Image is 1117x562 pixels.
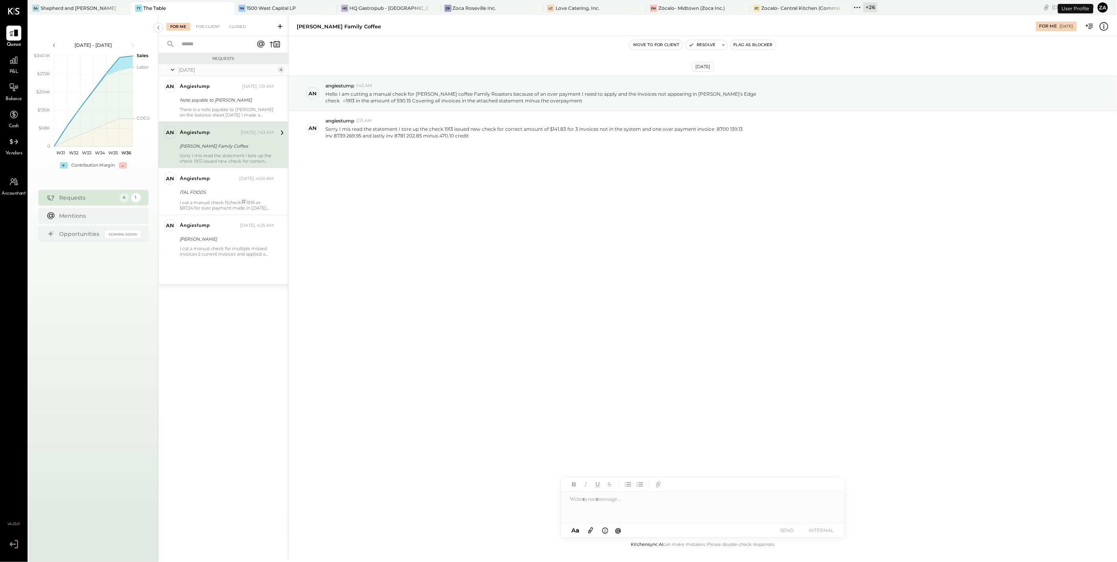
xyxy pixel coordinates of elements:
button: Italic [581,479,591,490]
div: [DATE] - [DATE] [60,42,127,48]
span: Balance [6,96,22,103]
span: 1:43 AM [356,83,372,89]
text: Sales [137,53,149,58]
div: [PERSON_NAME] Family Coffee [297,23,381,30]
div: Zócalo- Midtown (Zoca Inc.) [658,5,725,11]
div: There is a note payable to [PERSON_NAME] on the balance sheet [DATE] I made a $2500 transfer from... [180,107,274,118]
div: angiestump [180,222,210,230]
span: angiestump [325,82,354,89]
div: 4 [278,67,284,73]
div: an [166,222,175,229]
div: [DATE], 4:25 AM [240,223,274,229]
div: [PERSON_NAME] Family Coffee [180,142,271,150]
a: Balance [0,80,27,103]
text: COGS [137,115,150,121]
div: + [60,162,68,169]
button: Resolve [686,40,719,50]
a: P&L [0,53,27,76]
div: HG [341,5,348,12]
button: Add URL [653,479,664,490]
div: Closed [225,23,250,31]
div: The Table [143,5,166,11]
div: [PERSON_NAME] [180,235,271,243]
text: W35 [108,150,118,156]
div: User Profile [1058,4,1093,13]
button: Za [1097,1,1109,14]
div: Shepherd and [PERSON_NAME] [41,5,116,11]
text: W36 [121,150,131,156]
div: [DATE] [692,62,714,72]
span: # [343,98,346,104]
span: angiestump [325,117,354,124]
div: Note payable to [PERSON_NAME] [180,96,271,104]
div: I cut a manual check f(check 1916 or $87.24 for over payment made in [DATE] and 3 credits not tak... [180,199,274,211]
div: an [166,83,175,90]
button: Flag as Blocker [730,40,776,50]
text: $68K [39,125,50,131]
div: 1 [131,193,141,202]
div: [DATE], 4:00 AM [239,176,274,182]
div: angiestump [180,129,210,137]
a: Queue [0,26,27,48]
text: W32 [69,150,78,156]
div: ZR [444,5,452,12]
button: Aa [569,526,582,535]
div: Requests [162,56,284,61]
div: HQ Gastropub - [GEOGRAPHIC_DATA] [349,5,428,11]
button: @ [613,525,624,535]
span: 3:15 AM [356,118,372,124]
div: Zoca Roseville Inc. [453,5,496,11]
button: Unordered List [623,479,633,490]
text: W34 [95,150,105,156]
div: [DATE] [1060,24,1073,29]
div: Opportunities [59,230,101,238]
div: Requests [59,194,115,202]
div: an [309,124,317,132]
button: SEND [771,525,803,536]
a: Accountant [0,174,27,197]
div: ZC [753,5,760,12]
a: Cash [0,107,27,130]
a: Vendors [0,134,27,157]
p: Hello I am cutting a manual check for [PERSON_NAME] coffee Family Roasters because of an over pay... [325,91,756,104]
div: [DATE] [178,67,276,73]
div: Mentions [59,212,137,220]
text: $204K [36,89,50,95]
div: [DATE] [1052,4,1095,11]
span: Accountant [2,190,26,197]
div: LC [547,5,554,12]
div: an [166,129,175,136]
span: # [241,197,246,206]
div: For Client [192,23,224,31]
div: Contribution Margin [72,162,115,169]
span: Cash [9,123,19,130]
button: Bold [569,479,579,490]
div: For Me [166,23,190,31]
button: Underline [593,479,603,490]
div: 4 [119,193,129,202]
button: Move to for client [630,40,682,50]
div: angiestump [180,175,210,183]
text: $340.1K [34,53,50,58]
span: P&L [9,69,19,76]
button: INTERNAL [805,525,837,536]
div: inv 8739 269.95 and lastly inv 8781 202.85 minus 470.10 credit [325,132,743,139]
text: $272K [37,71,50,76]
div: Sorry I mis read the statement I tore up the check 1913 issued new check for correct amount of $1... [180,153,274,164]
text: Labor [137,64,149,70]
span: Queue [7,41,21,48]
div: Love Catering, Inc. [556,5,600,11]
div: Sa [32,5,39,12]
div: + 26 [863,2,877,12]
div: an [309,90,317,97]
div: 1W [238,5,245,12]
div: [DATE], 1:51 AM [242,83,274,90]
div: - [119,162,127,169]
div: Coming Soon [105,230,141,238]
span: a [576,527,579,534]
text: W31 [56,150,65,156]
div: Zocalo- Central Kitchen (Commissary) [762,5,840,11]
div: 1500 West Capital LP [247,5,296,11]
span: @ [615,527,622,534]
text: $136K [37,107,50,113]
